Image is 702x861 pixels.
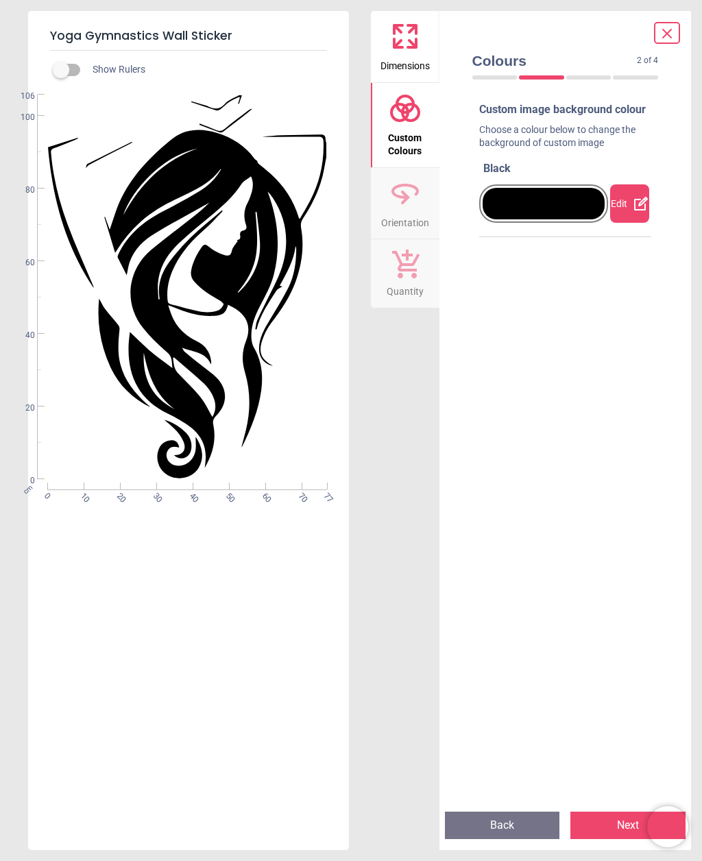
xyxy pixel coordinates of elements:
div: Show Rulers [61,62,349,78]
span: 70 [295,491,304,500]
button: Orientation [371,168,439,239]
span: Colours [472,51,638,71]
span: Orientation [381,210,429,230]
span: Dimensions [380,53,430,73]
span: 50 [223,491,232,500]
span: 2 of 4 [637,55,658,66]
span: 10 [77,491,86,500]
div: Choose a colour below to change the background of custom image [479,123,652,156]
span: 77 [321,491,330,500]
span: 0 [9,475,35,487]
span: 60 [259,491,268,500]
span: 30 [150,491,159,500]
span: 60 [9,257,35,269]
h5: Yoga Gymnastics Wall Sticker [50,22,327,51]
span: Custom image background colour [479,103,646,116]
span: 40 [186,491,195,500]
div: Black [483,161,652,176]
button: Next [570,812,686,839]
div: Edit [610,184,649,223]
span: Custom Colours [372,125,438,158]
span: 100 [9,112,35,123]
button: Dimensions [371,11,439,82]
span: Quantity [387,278,424,299]
button: Back [445,812,560,839]
span: 0 [41,491,50,500]
button: Quantity [371,239,439,308]
span: 20 [114,491,123,500]
button: Custom Colours [371,83,439,167]
span: 106 [9,90,35,102]
span: 80 [9,184,35,196]
iframe: Brevo live chat [647,806,688,847]
span: 20 [9,402,35,414]
span: 40 [9,330,35,341]
span: cm [22,483,34,495]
